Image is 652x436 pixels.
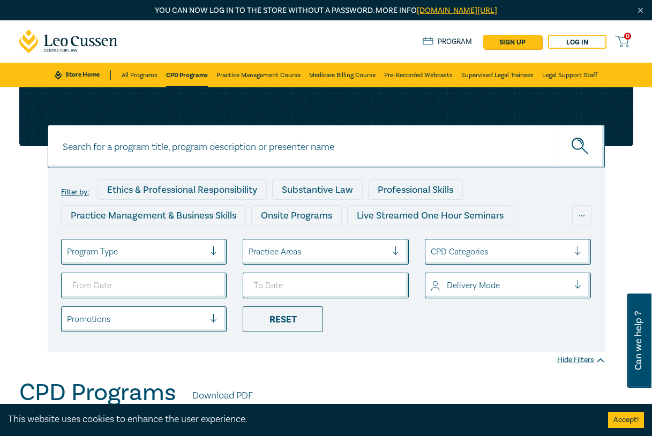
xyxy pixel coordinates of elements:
[243,273,409,298] input: To Date
[557,355,605,365] div: Hide Filters
[61,188,89,197] label: Filter by:
[166,63,208,87] a: CPD Programs
[8,412,592,426] div: This website uses cookies to enhance the user experience.
[251,205,342,225] div: Onsite Programs
[249,246,251,258] input: select
[347,205,513,225] div: Live Streamed One Hour Seminars
[98,179,267,200] div: Ethics & Professional Responsibility
[61,231,263,251] div: Live Streamed Conferences and Intensives
[368,179,463,200] div: Professional Skills
[19,379,176,407] h1: CPD Programs
[548,35,606,49] a: Log in
[384,63,453,87] a: Pre-Recorded Webcasts
[417,5,497,16] a: [DOMAIN_NAME][URL]
[268,231,438,251] div: Live Streamed Practical Workshops
[67,246,69,258] input: select
[55,70,111,80] a: Store Home
[608,412,644,428] button: Accept cookies
[216,63,301,87] a: Practice Management Course
[61,205,246,225] div: Practice Management & Business Skills
[122,63,158,87] a: All Programs
[431,246,433,258] input: select
[48,125,605,168] input: Search for a program title, program description or presenter name
[67,313,69,325] input: select
[624,33,631,40] span: 0
[572,205,591,225] div: ...
[243,306,323,332] div: Reset
[19,5,633,17] p: You can now log in to the store without a password. More info
[483,35,542,49] a: sign up
[636,6,645,15] img: Close
[309,63,376,87] a: Medicare Billing Course
[431,280,433,291] input: select
[192,389,253,403] a: Download PDF
[423,37,473,47] a: Program
[61,273,227,298] input: From Date
[633,300,643,381] span: Can we help ?
[461,63,534,87] a: Supervised Legal Trainees
[542,63,597,87] a: Legal Support Staff
[272,179,363,200] div: Substantive Law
